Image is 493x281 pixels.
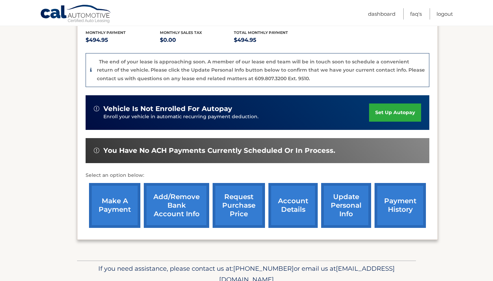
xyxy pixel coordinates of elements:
[103,113,369,121] p: Enroll your vehicle in automatic recurring payment deduction.
[103,105,232,113] span: vehicle is not enrolled for autopay
[234,35,308,45] p: $494.95
[89,183,140,228] a: make a payment
[234,30,288,35] span: Total Monthly Payment
[86,30,126,35] span: Monthly Payment
[94,106,99,111] img: alert-white.svg
[437,8,453,20] a: Logout
[375,183,426,228] a: payment history
[369,103,421,122] a: set up autopay
[86,35,160,45] p: $494.95
[160,30,202,35] span: Monthly sales Tax
[103,146,335,155] span: You have no ACH payments currently scheduled or in process.
[410,8,422,20] a: FAQ's
[94,148,99,153] img: alert-white.svg
[213,183,265,228] a: request purchase price
[144,183,209,228] a: Add/Remove bank account info
[40,4,112,24] a: Cal Automotive
[268,183,318,228] a: account details
[160,35,234,45] p: $0.00
[233,265,294,272] span: [PHONE_NUMBER]
[321,183,371,228] a: update personal info
[368,8,395,20] a: Dashboard
[86,171,429,180] p: Select an option below:
[97,59,425,82] p: The end of your lease is approaching soon. A member of our lease end team will be in touch soon t...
